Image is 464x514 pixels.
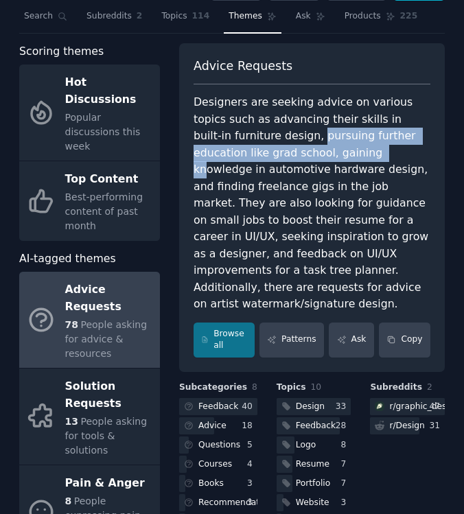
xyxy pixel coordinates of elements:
a: Portfolio7 [277,475,351,492]
a: Topics114 [156,5,214,34]
span: Themes [229,10,262,23]
a: Courses4 [179,456,257,473]
div: Questions [198,439,240,452]
span: Popular discussions this week [65,112,141,152]
div: Feedback [198,401,238,413]
a: Ask [329,323,374,358]
a: Advice18 [179,417,257,434]
a: Feedback40 [179,398,257,415]
span: Topics [161,10,187,23]
div: Advice Requests [65,279,153,318]
span: 78 [65,319,78,330]
div: 31 [429,420,445,432]
div: Recommendations [198,497,277,509]
span: People asking for advice & resources [65,319,148,359]
div: 18 [242,420,257,432]
div: Resume [296,458,329,471]
div: 7 [341,458,351,471]
div: 5 [247,439,257,452]
a: Recommendations3 [179,494,257,511]
a: Top ContentBest-performing content of past month [19,161,160,241]
div: Pain & Anger [65,473,153,495]
a: Resume7 [277,456,351,473]
div: 7 [341,478,351,490]
div: 4 [247,458,257,471]
span: 2 [137,10,143,23]
span: Subreddits [86,10,132,23]
a: Website3 [277,494,351,511]
img: graphic_design [375,401,384,411]
span: Subreddits [370,382,422,394]
span: Search [24,10,53,23]
a: Search [19,5,72,34]
div: 28 [336,420,351,432]
div: 3 [341,497,351,509]
span: 13 [65,416,78,427]
div: 8 [341,439,351,452]
span: Best-performing content of past month [65,191,143,231]
a: Design33 [277,398,351,415]
a: Questions5 [179,436,257,454]
a: Browse all [194,323,255,358]
a: Patterns [259,323,324,358]
span: Scoring themes [19,43,104,60]
div: Website [296,497,329,509]
div: Design [296,401,325,413]
a: graphic_designr/graphic_design47 [370,398,445,415]
div: Logo [296,439,316,452]
div: Feedback [296,420,336,432]
span: 8 [252,382,257,392]
div: Books [198,478,224,490]
a: Subreddits2 [82,5,147,34]
span: 225 [400,10,418,23]
a: Logo8 [277,436,351,454]
span: 10 [310,382,321,392]
a: Themes [224,5,281,34]
span: 2 [427,382,432,392]
a: Solution Requests13People asking for tools & solutions [19,369,160,465]
span: 114 [192,10,210,23]
button: Copy [379,323,430,358]
span: Subcategories [179,382,247,394]
a: Feedback28 [277,417,351,434]
div: Hot Discussions [65,72,153,110]
div: Courses [198,458,232,471]
span: Advice Requests [194,58,292,75]
div: Portfolio [296,478,330,490]
div: 33 [336,401,351,413]
span: Topics [277,382,306,394]
a: Hot DiscussionsPopular discussions this week [19,65,160,161]
a: Ask [291,5,330,34]
div: 47 [429,401,445,413]
a: Advice Requests78People asking for advice & resources [19,272,160,368]
span: 8 [65,495,72,506]
a: Books3 [179,475,257,492]
a: Products225 [340,5,422,34]
div: Solution Requests [65,376,153,414]
span: Products [345,10,381,23]
div: r/ Design [389,420,424,432]
div: Top Content [65,169,153,191]
span: Ask [296,10,311,23]
a: r/Design31 [370,417,445,434]
div: r/ graphic_design [389,401,459,413]
div: Designers are seeking advice on various topics such as advancing their skills in built-in furnitu... [194,94,430,313]
span: AI-tagged themes [19,250,116,268]
div: 40 [242,401,257,413]
div: Advice [198,420,227,432]
div: 3 [247,497,257,509]
div: 3 [247,478,257,490]
span: People asking for tools & solutions [65,416,148,456]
